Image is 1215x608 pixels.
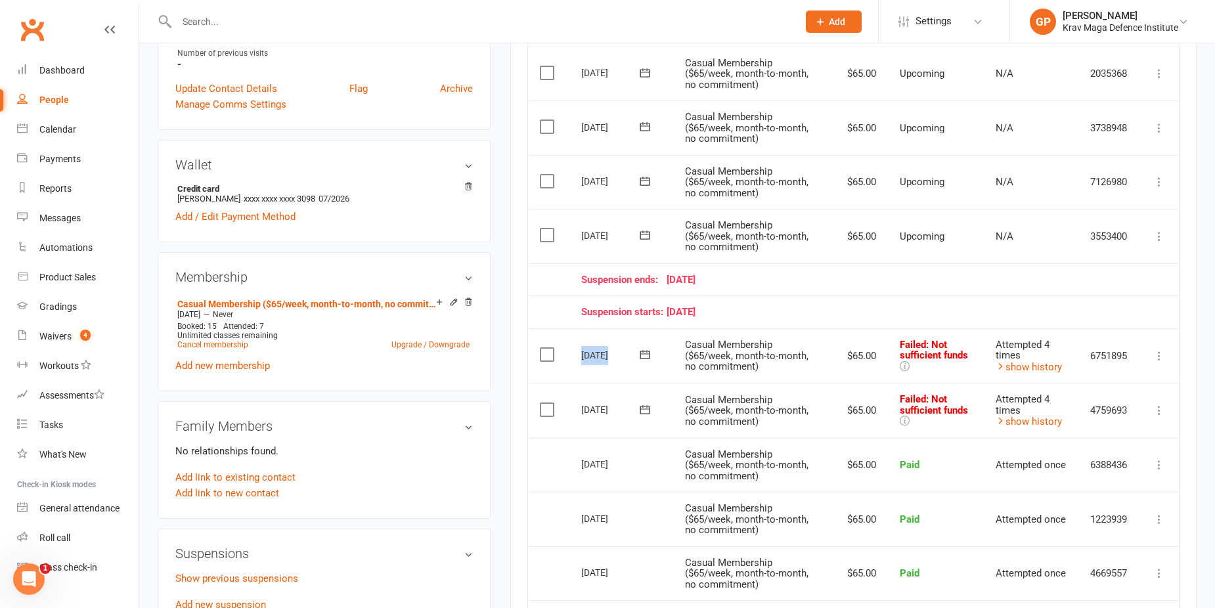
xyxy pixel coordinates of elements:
[17,85,139,115] a: People
[175,573,298,584] a: Show previous suspensions
[685,57,808,91] span: Casual Membership ($65/week, month-to-month, no commitment)
[17,56,139,85] a: Dashboard
[685,111,808,144] span: Casual Membership ($65/week, month-to-month, no commitment)
[175,469,296,485] a: Add link to existing contact
[1078,492,1139,546] td: 1223939
[581,274,667,286] span: Suspension ends:
[1078,100,1139,155] td: 3738948
[17,410,139,440] a: Tasks
[177,340,248,349] a: Cancel membership
[17,263,139,292] a: Product Sales
[17,351,139,381] a: Workouts
[831,492,888,546] td: $65.00
[40,563,51,574] span: 1
[39,562,97,573] div: Class check-in
[175,360,270,372] a: Add new membership
[996,459,1066,471] span: Attempted once
[900,230,944,242] span: Upcoming
[16,13,49,46] a: Clubworx
[831,383,888,438] td: $65.00
[829,16,845,27] span: Add
[1078,438,1139,492] td: 6388436
[581,307,667,318] span: Suspension starts:
[581,454,642,474] div: [DATE]
[996,361,1062,373] a: show history
[39,65,85,76] div: Dashboard
[900,513,919,525] span: Paid
[175,97,286,112] a: Manage Comms Settings
[39,213,81,223] div: Messages
[175,546,473,561] h3: Suspensions
[831,155,888,209] td: $65.00
[39,124,76,135] div: Calendar
[685,557,808,590] span: Casual Membership ($65/week, month-to-month, no commitment)
[17,144,139,174] a: Payments
[349,81,368,97] a: Flag
[581,508,642,529] div: [DATE]
[39,532,70,543] div: Roll call
[177,184,466,194] strong: Credit card
[996,339,1049,362] span: Attempted 4 times
[39,95,69,105] div: People
[175,209,296,225] a: Add / Edit Payment Method
[177,58,473,70] strong: -
[581,399,642,420] div: [DATE]
[1078,546,1139,601] td: 4669557
[900,68,944,79] span: Upcoming
[1078,328,1139,383] td: 6751895
[916,7,952,36] span: Settings
[900,339,968,362] span: : Not sufficient funds
[900,176,944,188] span: Upcoming
[996,176,1013,188] span: N/A
[175,182,473,206] li: [PERSON_NAME]
[17,523,139,553] a: Roll call
[177,331,278,340] span: Unlimited classes remaining
[177,299,436,309] a: Casual Membership ($65/week, month-to-month, no commitment)
[175,485,279,501] a: Add link to new contact
[1078,383,1139,438] td: 4759693
[996,393,1049,416] span: Attempted 4 times
[831,47,888,101] td: $65.00
[17,204,139,233] a: Messages
[175,270,473,284] h3: Membership
[175,158,473,172] h3: Wallet
[996,230,1013,242] span: N/A
[996,416,1062,427] a: show history
[213,310,233,319] span: Never
[685,165,808,199] span: Casual Membership ($65/week, month-to-month, no commitment)
[319,194,349,204] span: 07/2026
[831,209,888,263] td: $65.00
[17,381,139,410] a: Assessments
[831,438,888,492] td: $65.00
[581,345,642,365] div: [DATE]
[1030,9,1056,35] div: GP
[996,567,1066,579] span: Attempted once
[17,115,139,144] a: Calendar
[685,219,808,253] span: Casual Membership ($65/week, month-to-month, no commitment)
[39,390,104,401] div: Assessments
[1078,209,1139,263] td: 3553400
[1063,22,1178,33] div: Krav Maga Defence Institute
[581,62,642,83] div: [DATE]
[806,11,862,33] button: Add
[831,546,888,601] td: $65.00
[685,448,808,482] span: Casual Membership ($65/week, month-to-month, no commitment)
[175,419,473,433] h3: Family Members
[80,330,91,341] span: 4
[581,562,642,582] div: [DATE]
[831,328,888,383] td: $65.00
[39,154,81,164] div: Payments
[1078,47,1139,101] td: 2035368
[39,272,96,282] div: Product Sales
[244,194,315,204] span: xxxx xxxx xxxx 3098
[39,503,120,513] div: General attendance
[581,225,642,246] div: [DATE]
[1078,155,1139,209] td: 7126980
[17,174,139,204] a: Reports
[900,122,944,134] span: Upcoming
[17,233,139,263] a: Automations
[39,360,79,371] div: Workouts
[177,322,217,331] span: Booked: 15
[996,513,1066,525] span: Attempted once
[391,340,470,349] a: Upgrade / Downgrade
